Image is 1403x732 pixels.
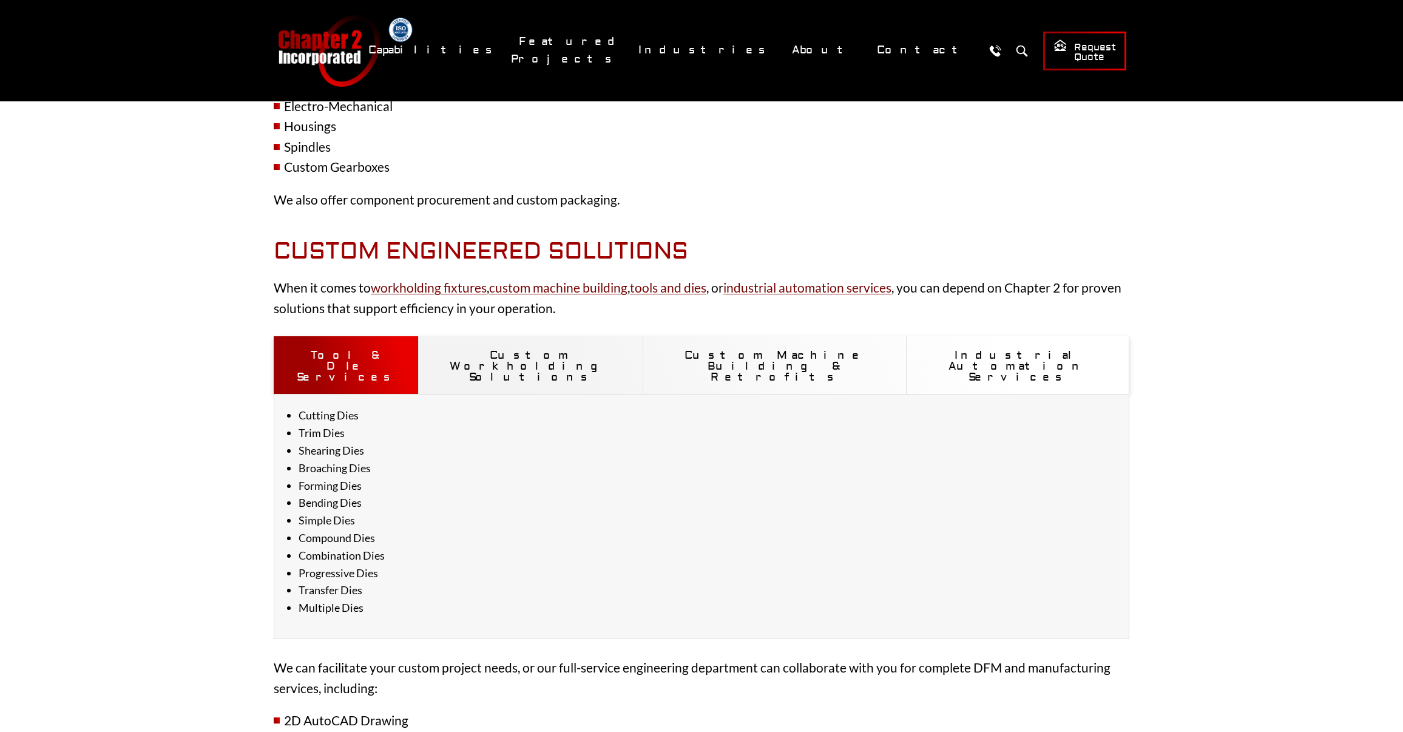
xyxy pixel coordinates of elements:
[630,280,706,295] a: tools and dies
[274,116,1129,137] li: Housings
[274,336,419,394] button: Tool & DIe Services
[274,710,1129,731] li: 2D AutoCAD​ Drawing
[360,37,505,63] a: Capabilities
[274,137,1129,157] li: Spindles
[419,336,643,394] button: Custom Workholding Solutions
[489,280,627,295] a: custom machine building
[1010,39,1033,62] button: Search
[984,39,1006,62] a: Call Us
[274,157,1129,177] li: Custom Gearboxes
[274,96,1129,117] li: Electro-Mechanical​
[1053,39,1116,64] span: Request Quote
[299,547,1117,564] li: Combination Dies​
[277,15,380,87] a: Chapter 2 Incorporated
[371,280,487,295] a: workholding fixtures
[299,477,1117,495] li: Forming Dies
[643,336,907,394] button: Custom Machine Building & Retrofits
[274,238,1129,266] h2: Custom Engineered Solutions
[299,564,1117,582] li: Progressive Dies​
[299,424,1117,442] li: Trim Dies​
[299,494,1117,512] li: Bending Dies​
[274,657,1129,698] p: We can facilitate your custom project needs, or our full-service engineering department can colla...
[299,407,1117,424] li: Cutting Dies​
[299,459,1117,477] li: Broaching Dies​
[1043,32,1126,70] a: Request Quote
[723,280,891,295] a: industrial automation services
[784,37,863,63] a: About
[511,29,624,72] a: Featured Projects
[631,37,778,63] a: Industries
[299,442,1117,459] li: Shearing Dies​
[299,599,1117,617] li: Multiple Dies
[299,512,1117,529] li: Simple Dies​
[299,529,1117,547] li: Compound Dies​
[299,581,1117,599] li: Transfer Dies​
[274,277,1129,318] p: When it comes to , , , or , you can depend on Chapter 2 for proven solutions that support efficie...
[274,189,1129,210] p: We also offer component procurement​ and custom packaging.
[869,37,978,63] a: Contact
[907,336,1129,394] button: Industrial Automation Services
